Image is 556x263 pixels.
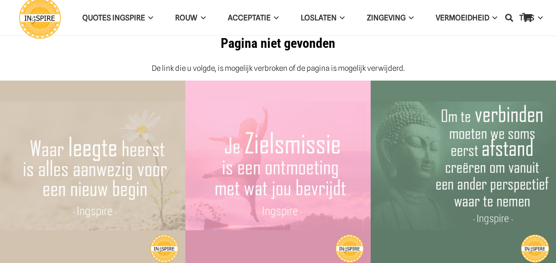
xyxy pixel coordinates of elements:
[164,7,216,29] a: ROUWROUW Menu
[71,7,164,29] a: QUOTES INGSPIREQUOTES INGSPIRE Menu
[337,7,345,29] span: Loslaten Menu
[26,63,530,74] p: De link die u volgde, is mogelijk verbroken of de pagina is mogelijk verwijderd.
[217,7,290,29] a: AcceptatieAcceptatie Menu
[489,7,497,29] span: VERMOEIDHEID Menu
[197,7,205,29] span: ROUW Menu
[228,13,271,22] span: Acceptatie
[145,7,153,29] span: QUOTES INGSPIRE Menu
[500,7,518,29] a: Zoeken
[26,35,530,51] h1: Pagina niet gevonden
[534,7,542,29] span: TIPS Menu
[406,7,414,29] span: Zingeving Menu
[82,13,145,22] span: QUOTES INGSPIRE
[301,13,337,22] span: Loslaten
[290,7,356,29] a: LoslatenLoslaten Menu
[436,13,489,22] span: VERMOEIDHEID
[508,7,553,29] a: TIPSTIPS Menu
[175,13,197,22] span: ROUW
[425,7,508,29] a: VERMOEIDHEIDVERMOEIDHEID Menu
[356,7,425,29] a: ZingevingZingeving Menu
[367,13,406,22] span: Zingeving
[519,13,534,22] span: TIPS
[271,7,279,29] span: Acceptatie Menu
